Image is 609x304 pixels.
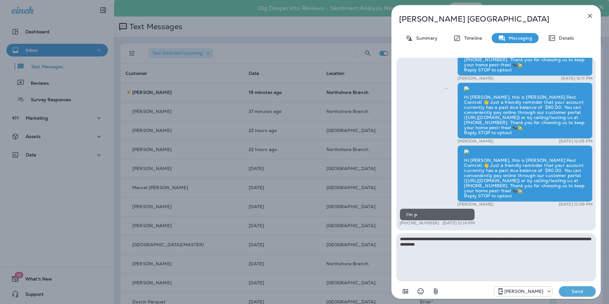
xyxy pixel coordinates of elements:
p: [PERSON_NAME] [457,76,494,81]
div: I'm p [400,208,475,221]
div: Hi [PERSON_NAME], this is [PERSON_NAME] Pest Control! 👋 Just a friendly reminder that your accoun... [457,83,593,139]
p: [DATE] 12:11 PM [561,76,593,81]
p: [PERSON_NAME] [457,202,494,207]
p: Timeline [461,36,482,41]
div: +1 (504) 576-9603 [494,287,553,295]
span: Sent [445,85,448,91]
button: Send [559,286,596,296]
button: Add in a premade template [399,285,412,298]
button: Select an emoji [414,285,427,298]
img: twilio-download [464,149,469,155]
p: [DATE] 12:16 PM [442,221,475,226]
p: [PERSON_NAME] [504,289,544,294]
p: [PHONE_NUMBER] [400,221,439,226]
p: Send [564,288,591,294]
img: twilio-download [464,86,469,91]
p: [DATE] 12:09 PM [559,202,593,207]
p: Messaging [506,36,532,41]
p: Details [556,36,574,41]
p: [PERSON_NAME] [GEOGRAPHIC_DATA] [399,15,572,23]
div: Hi [PERSON_NAME], this is [PERSON_NAME] Pest Control! 👋 Just a friendly reminder that your accoun... [457,145,593,202]
p: [PERSON_NAME] [457,139,494,144]
p: Summary [413,36,437,41]
p: [DATE] 12:05 PM [559,139,593,144]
